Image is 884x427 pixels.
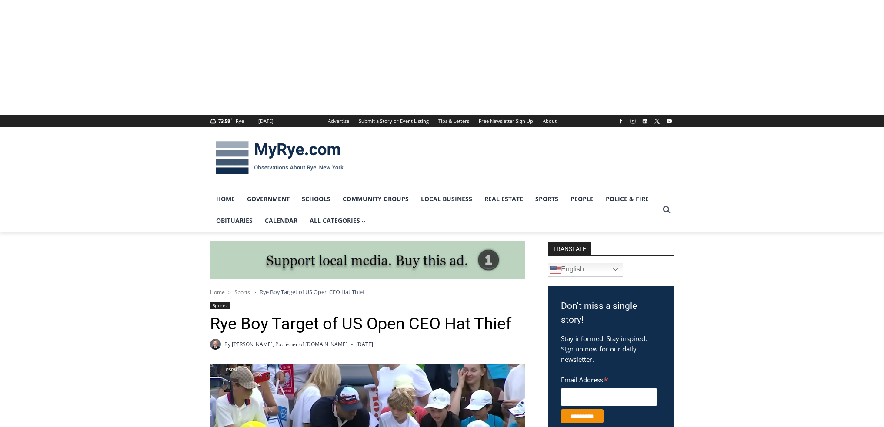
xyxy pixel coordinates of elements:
[236,117,244,125] div: Rye
[228,289,231,295] span: >
[210,288,225,296] a: Home
[304,210,372,232] a: All Categories
[210,314,525,334] h1: Rye Boy Target of US Open CEO Hat Thief
[210,188,241,210] a: Home
[210,210,259,232] a: Obituaries
[415,188,478,210] a: Local Business
[548,263,623,277] a: English
[234,288,250,296] a: Sports
[210,288,525,296] nav: Breadcrumbs
[564,188,600,210] a: People
[210,135,349,180] img: MyRye.com
[241,188,296,210] a: Government
[210,339,221,350] a: Author image
[296,188,337,210] a: Schools
[259,210,304,232] a: Calendar
[254,289,256,295] span: >
[232,341,347,348] a: [PERSON_NAME], Publisher of [DOMAIN_NAME]
[561,333,661,364] p: Stay informed. Stay inspired. Sign up now for our daily newsletter.
[652,116,662,126] a: X
[224,340,230,348] span: By
[628,116,638,126] a: Instagram
[310,216,366,225] span: All Categories
[323,115,561,127] nav: Secondary Navigation
[659,202,674,218] button: View Search Form
[616,116,626,126] a: Facebook
[478,188,529,210] a: Real Estate
[356,340,373,348] time: [DATE]
[474,115,538,127] a: Free Newsletter Sign Up
[600,188,655,210] a: Police & Fire
[354,115,434,127] a: Submit a Story or Event Listing
[210,188,659,232] nav: Primary Navigation
[231,116,233,121] span: F
[538,115,561,127] a: About
[260,288,364,296] span: Rye Boy Target of US Open CEO Hat Thief
[258,117,274,125] div: [DATE]
[529,188,564,210] a: Sports
[640,116,650,126] a: Linkedin
[550,265,561,275] img: en
[323,115,354,127] a: Advertise
[210,302,230,309] a: Sports
[218,118,230,124] span: 73.58
[561,371,657,387] label: Email Address
[337,188,415,210] a: Community Groups
[548,242,591,255] strong: TRANSLATE
[561,299,661,327] h3: Don't miss a single story!
[664,116,674,126] a: YouTube
[434,115,474,127] a: Tips & Letters
[210,241,525,280] img: support local media, buy this ad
